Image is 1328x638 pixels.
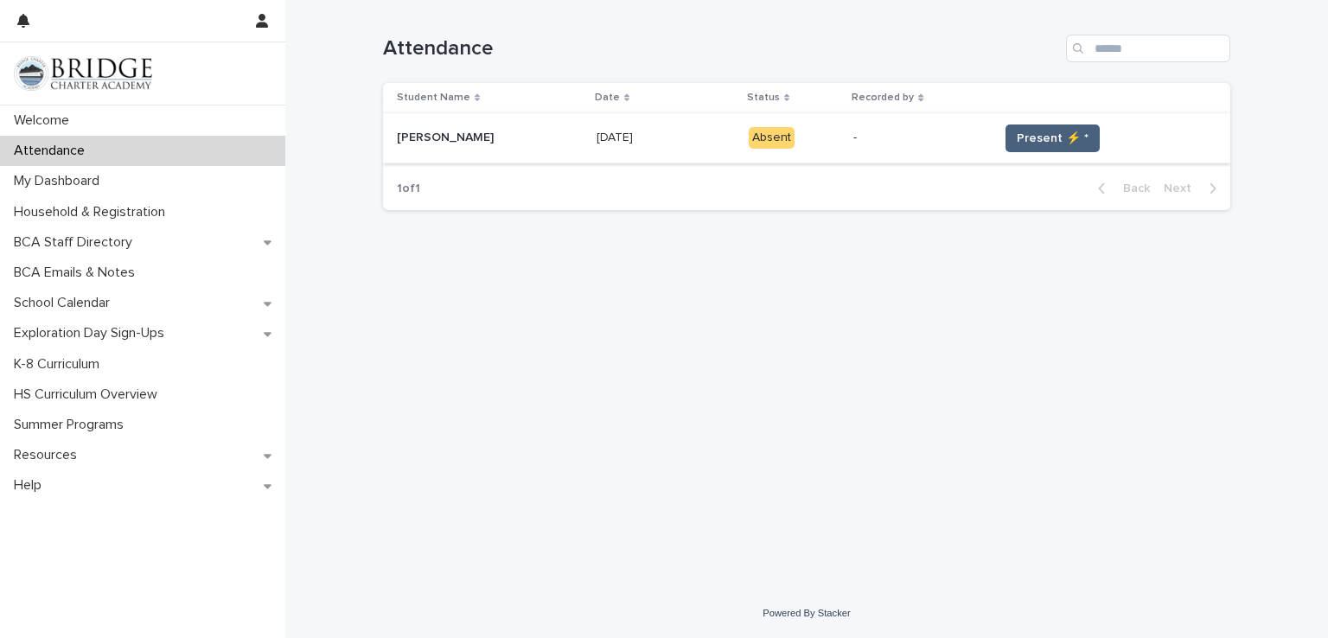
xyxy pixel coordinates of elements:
p: School Calendar [7,295,124,311]
a: Powered By Stacker [763,608,850,618]
p: BCA Emails & Notes [7,265,149,281]
p: - [853,131,985,145]
span: Present ⚡ * [1017,130,1089,147]
p: [PERSON_NAME] [397,127,497,145]
p: Summer Programs [7,417,137,433]
p: Date [595,88,620,107]
p: Welcome [7,112,83,129]
h1: Attendance [383,36,1059,61]
tr: [PERSON_NAME][PERSON_NAME] [DATE][DATE] Absent-Present ⚡ * [383,113,1230,163]
p: Resources [7,447,91,463]
span: Back [1113,182,1150,195]
button: Next [1157,181,1230,196]
div: Absent [749,127,795,149]
p: HS Curriculum Overview [7,386,171,403]
button: Present ⚡ * [1006,124,1100,152]
p: Attendance [7,143,99,159]
p: Exploration Day Sign-Ups [7,325,178,341]
p: [DATE] [597,127,636,145]
p: 1 of 1 [383,168,434,210]
p: Help [7,477,55,494]
p: BCA Staff Directory [7,234,146,251]
button: Back [1084,181,1157,196]
input: Search [1066,35,1230,62]
p: Household & Registration [7,204,179,220]
span: Next [1164,182,1202,195]
p: Student Name [397,88,470,107]
p: My Dashboard [7,173,113,189]
p: Status [747,88,780,107]
p: K-8 Curriculum [7,356,113,373]
img: V1C1m3IdTEidaUdm9Hs0 [14,56,152,91]
p: Recorded by [852,88,914,107]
